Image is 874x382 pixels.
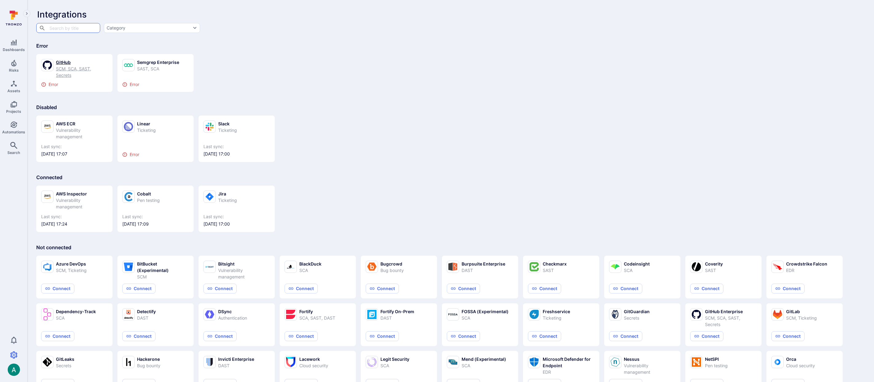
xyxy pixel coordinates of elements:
a: GitHubSCM, SCA, SAST, SecretsError [41,59,108,87]
div: Cloud security [299,362,328,369]
span: Assets [7,89,20,93]
div: Crowdstrike Falcon [786,261,827,267]
div: SAST [705,267,723,274]
div: Bug bounty [137,362,160,369]
span: Integrations [37,9,87,20]
span: Risks [9,68,19,73]
div: Freshservice [543,308,570,315]
div: Category [107,25,125,31]
div: BlackDuck [299,261,321,267]
div: SAST, SCA [137,65,179,72]
div: Ticketing [218,197,237,203]
div: SCA [380,362,409,369]
div: Slack [218,120,237,127]
div: Error [41,82,108,87]
div: SCA [624,267,650,274]
div: Dependency-Track [56,308,96,315]
div: Hackerone [137,356,160,362]
span: Disabled [36,104,57,110]
div: Error [122,82,189,87]
div: Checkmarx [543,261,567,267]
i: Expand navigation menu [25,11,29,16]
div: Secrets [56,362,74,369]
button: Connect [447,284,480,293]
a: AWS ECRVulnerability managementLast sync:[DATE] 17:07 [41,120,108,157]
button: Connect [771,284,805,293]
div: BitBucket (Experimental) [137,261,189,274]
button: Connect [528,284,561,293]
a: AWS InspectorVulnerability managementLast sync:[DATE] 17:24 [41,191,108,227]
div: GitGuardian [624,308,650,315]
div: Azure DevOps [56,261,87,267]
div: AWS ECR [56,120,108,127]
button: Connect [285,331,318,341]
button: Connect [690,331,723,341]
a: LinearTicketingError [122,120,189,157]
div: Pen testing [137,197,160,203]
div: Ticketing [137,127,156,133]
div: SCA [299,267,321,274]
button: Connect [122,284,156,293]
a: JiraTicketingLast sync:[DATE] 17:00 [203,191,270,227]
div: GitHub Enterprise [705,308,757,315]
div: SCM, Ticketing [786,315,817,321]
span: Automations [2,130,25,134]
div: Burpsuite Enterprise [462,261,505,267]
button: Connect [366,284,399,293]
a: Semgrep EnterpriseSAST, SCAError [122,59,189,87]
div: Legit Security [380,356,409,362]
button: Connect [41,284,74,293]
span: Last sync: [203,144,270,150]
img: ACg8ocLSa5mPYBaXNx3eFu_EmspyJX0laNWN7cXOFirfQ7srZveEpg=s96-c [8,364,20,376]
button: Connect [122,331,156,341]
div: SCA [462,315,509,321]
span: Not connected [36,244,71,250]
div: SCA [56,315,96,321]
div: GitHub [56,59,108,65]
span: [DATE] 17:24 [41,221,108,227]
button: Connect [609,331,642,341]
span: [DATE] 17:00 [203,221,270,227]
div: Authentication [218,315,247,321]
span: Dashboards [3,47,25,52]
span: [DATE] 17:09 [122,221,189,227]
div: Codeinsight [624,261,650,267]
div: Bug bounty [380,267,404,274]
div: EDR [543,369,594,375]
button: Connect [285,284,318,293]
span: Search [7,150,20,155]
div: EDR [786,267,827,274]
button: Connect [41,331,74,341]
div: FOSSA (Experimental) [462,308,509,315]
div: Vulnerability management [56,197,108,210]
input: Search by title [48,22,88,33]
div: SCA, SAST, DAST [299,315,335,321]
span: [DATE] 17:00 [203,151,270,157]
div: SCM, SCA, SAST, Secrets [56,65,108,78]
div: SCM, SCA, SAST, Secrets [705,315,757,328]
div: Arjan Dehar [8,364,20,376]
div: SCA [462,362,506,369]
div: SAST [543,267,567,274]
div: Secrets [624,315,650,321]
div: DAST [462,267,505,274]
button: Connect [609,284,642,293]
div: Mend (Experimental) [462,356,506,362]
div: Orca [786,356,815,362]
button: Category [104,23,200,33]
div: Jira [218,191,237,197]
div: Coverity [705,261,723,267]
div: DSync [218,308,247,315]
button: Connect [771,331,805,341]
div: DAST [137,315,156,321]
div: DAST [380,315,414,321]
div: Vulnerability management [624,362,675,375]
div: DAST [218,362,254,369]
a: CobaltPen testingLast sync:[DATE] 17:09 [122,191,189,227]
div: Ticketing [543,315,570,321]
span: Last sync: [41,214,108,220]
div: Pen testing [705,362,728,369]
div: AWS Inspector [56,191,108,197]
div: Nessus [624,356,675,362]
div: Ticketing [218,127,237,133]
